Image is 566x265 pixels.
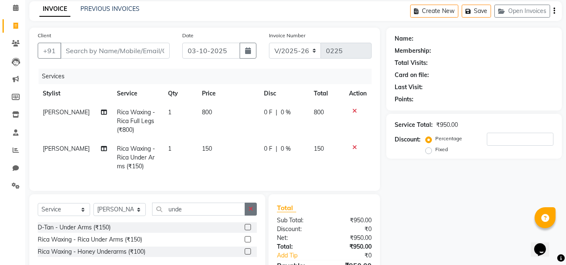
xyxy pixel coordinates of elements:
div: Last Visit: [395,83,423,92]
span: 1 [168,145,171,152]
span: 150 [314,145,324,152]
div: ₹950.00 [324,234,378,242]
a: PREVIOUS INVOICES [80,5,140,13]
th: Price [197,84,259,103]
div: Discount: [395,135,421,144]
span: 800 [202,108,212,116]
span: 0 % [281,144,291,153]
span: Total [277,203,296,212]
span: 1 [168,108,171,116]
th: Disc [259,84,309,103]
div: Name: [395,34,414,43]
div: Services [39,69,378,84]
div: Sub Total: [271,216,324,225]
label: Client [38,32,51,39]
div: Total: [271,242,324,251]
div: Net: [271,234,324,242]
div: ₹950.00 [324,216,378,225]
label: Invoice Number [269,32,305,39]
th: Stylist [38,84,112,103]
span: [PERSON_NAME] [43,145,90,152]
div: D-Tan - Under Arms (₹150) [38,223,111,232]
label: Percentage [435,135,462,142]
iframe: chat widget [531,232,558,257]
div: ₹0 [333,251,378,260]
button: Save [462,5,491,18]
div: ₹950.00 [436,121,458,129]
span: Rica Waxing - Rica Full Legs (₹800) [117,108,155,134]
label: Fixed [435,146,448,153]
div: ₹950.00 [324,242,378,251]
span: 0 F [264,144,272,153]
div: Rica Waxing - Rica Under Arms (₹150) [38,235,142,244]
span: 150 [202,145,212,152]
span: 0 % [281,108,291,117]
input: Search by Name/Mobile/Email/Code [60,43,170,59]
button: +91 [38,43,61,59]
button: Open Invoices [494,5,550,18]
span: Rica Waxing - Rica Under Arms (₹150) [117,145,155,170]
input: Search or Scan [152,203,245,216]
div: Membership: [395,46,431,55]
div: Service Total: [395,121,433,129]
th: Action [344,84,372,103]
div: Points: [395,95,414,104]
span: | [276,108,277,117]
span: 0 F [264,108,272,117]
div: ₹0 [324,225,378,234]
div: Card on file: [395,71,429,80]
div: Discount: [271,225,324,234]
label: Date [182,32,194,39]
span: 800 [314,108,324,116]
span: | [276,144,277,153]
button: Create New [410,5,458,18]
div: Total Visits: [395,59,428,67]
div: Rica Waxing - Honey Underarms (₹100) [38,247,145,256]
th: Service [112,84,163,103]
th: Qty [163,84,197,103]
a: Add Tip [271,251,333,260]
a: INVOICE [39,2,70,17]
span: [PERSON_NAME] [43,108,90,116]
th: Total [309,84,344,103]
